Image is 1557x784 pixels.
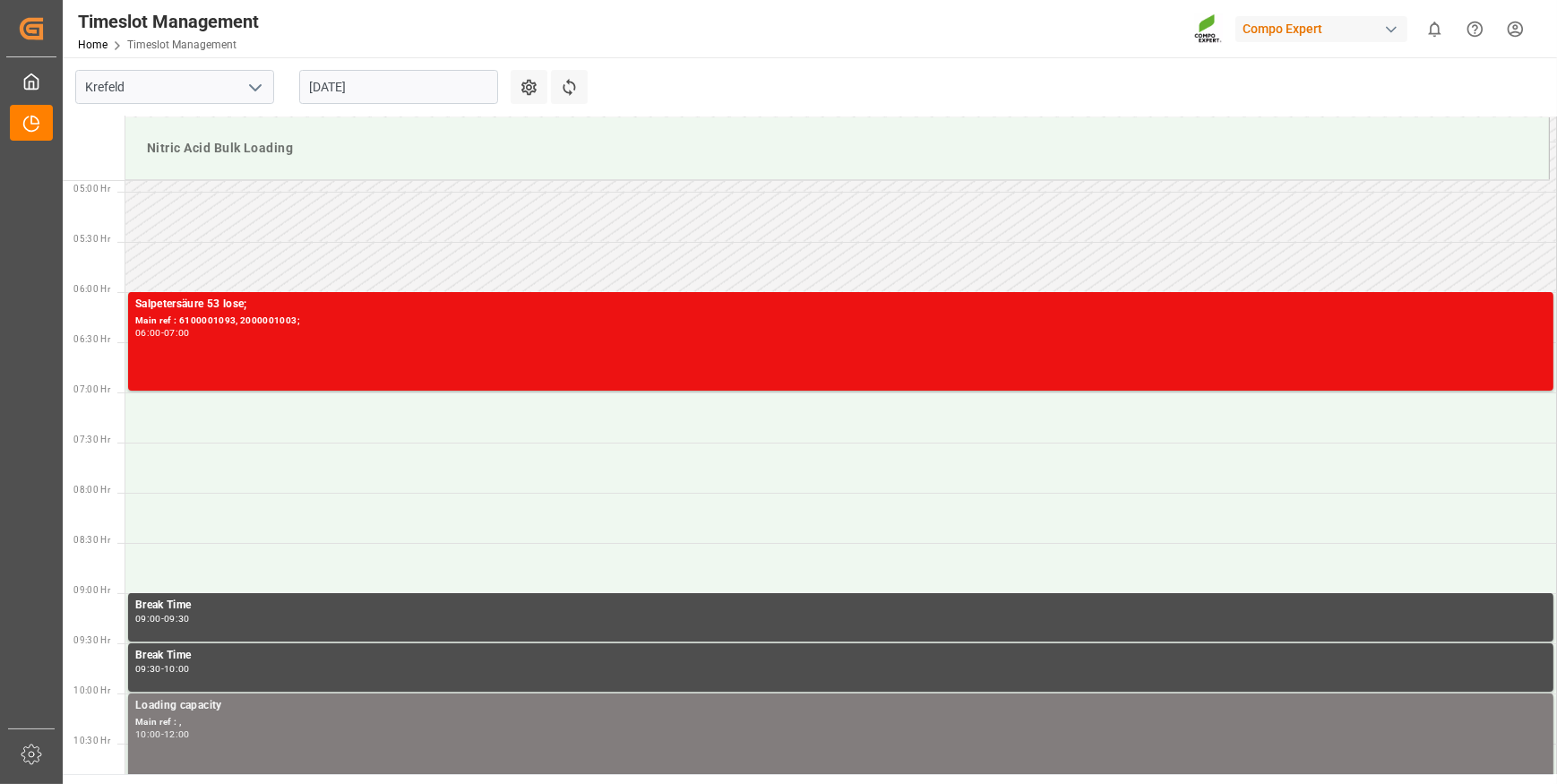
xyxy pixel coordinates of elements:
span: 06:30 Hr [73,334,110,344]
img: Screenshot%202023-09-29%20at%2010.02.21.png_1712312052.png [1194,13,1223,45]
a: Home [78,39,108,51]
div: Timeslot Management [78,8,259,35]
div: Salpetersäure 53 lose; [135,296,1546,314]
span: 05:30 Hr [73,234,110,244]
div: - [161,615,164,623]
button: open menu [241,73,268,101]
div: Loading capacity [135,697,1546,715]
span: 10:00 Hr [73,685,110,695]
div: 06:00 [135,329,161,337]
input: Type to search/select [75,70,274,104]
div: Break Time [135,597,1546,615]
div: - [161,329,164,337]
div: 10:00 [135,730,161,738]
span: 05:00 Hr [73,184,110,194]
div: 09:30 [164,615,190,623]
div: - [161,665,164,673]
input: DD.MM.YYYY [299,70,498,104]
span: 07:30 Hr [73,435,110,444]
span: 08:00 Hr [73,485,110,495]
div: 09:30 [135,665,161,673]
div: 07:00 [164,329,190,337]
span: 09:00 Hr [73,585,110,595]
div: 12:00 [164,730,190,738]
span: 06:00 Hr [73,284,110,294]
span: 09:30 Hr [73,635,110,645]
button: Compo Expert [1235,12,1415,46]
div: Main ref : , [135,715,1546,730]
button: Help Center [1455,9,1495,49]
div: Nitric Acid Bulk Loading [140,132,1535,165]
span: 08:30 Hr [73,535,110,545]
span: 10:30 Hr [73,736,110,745]
span: 07:00 Hr [73,384,110,394]
div: 09:00 [135,615,161,623]
div: 10:00 [164,665,190,673]
div: Compo Expert [1235,16,1407,42]
div: - [161,730,164,738]
button: show 0 new notifications [1415,9,1455,49]
div: Main ref : 6100001093, 2000001003; [135,314,1546,329]
div: Break Time [135,647,1546,665]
